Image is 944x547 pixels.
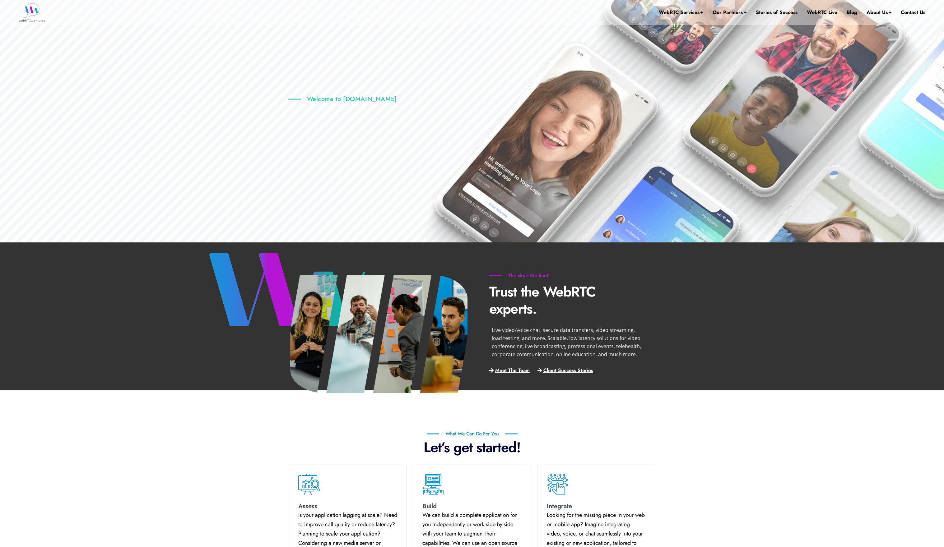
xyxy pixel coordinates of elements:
h4: Assess [298,502,397,510]
a: Client Success Stories [537,368,593,373]
p: Trust the WebRTC experts. [489,283,645,317]
span: Client Success Stories [543,368,593,373]
h4: Integrate [547,502,646,510]
span: Meet The Team [495,368,530,373]
img: WebRTC.ventures [19,3,45,22]
h6: The sky's the limit! [489,273,569,279]
p: Live video/voice chat, secure data transfers, video streaming, load testing, and more. Scalable, ... [492,326,642,358]
p: Welcome to [DOMAIN_NAME] [288,95,397,103]
a: Meet The Team [489,368,530,373]
h4: Build [422,502,521,510]
h6: What We Can Do For You [427,431,518,436]
p: Let’s get started! [290,439,654,456]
